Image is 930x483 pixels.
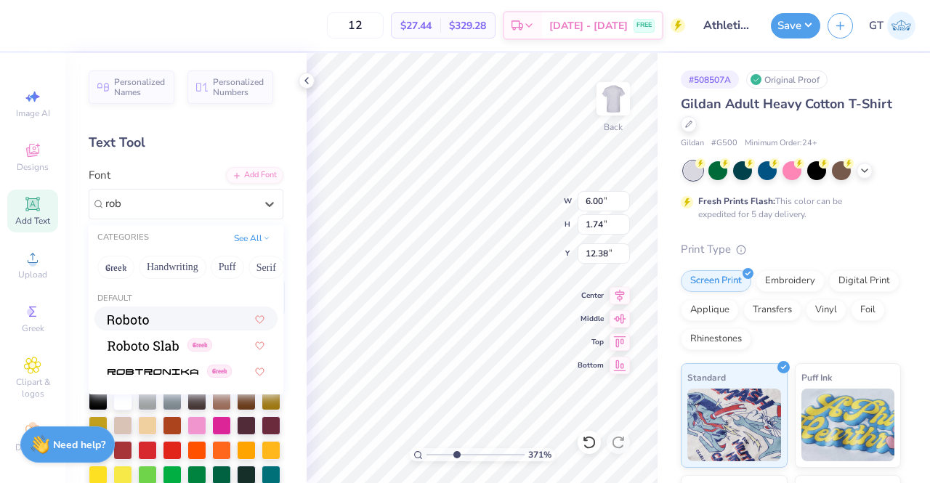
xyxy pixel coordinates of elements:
span: Standard [687,370,726,385]
img: Standard [687,389,781,461]
div: Original Proof [746,70,828,89]
img: Roboto Slab [108,341,179,351]
button: Greek [97,256,134,279]
span: Greek [187,338,212,352]
span: Decorate [15,442,50,453]
span: $329.28 [449,18,486,33]
div: Applique [681,299,739,321]
img: Robtronika [108,367,198,377]
input: Untitled Design [692,11,764,40]
span: Greek [22,322,44,334]
div: # 508507A [681,70,739,89]
span: Greek [207,365,232,378]
span: Gildan Adult Heavy Cotton T-Shirt [681,95,892,113]
button: See All [230,231,275,245]
strong: Need help? [53,438,105,452]
img: Puff Ink [801,389,895,461]
div: Rhinestones [681,328,751,350]
div: This color can be expedited for 5 day delivery. [698,195,877,221]
span: Personalized Numbers [213,77,264,97]
div: Add Font [226,167,283,184]
label: Font [89,167,110,184]
div: Digital Print [829,270,899,292]
input: – – [327,12,384,38]
span: $27.44 [400,18,432,33]
span: Image AI [16,107,50,119]
span: Bottom [578,360,604,370]
span: Designs [17,161,49,173]
button: Handwriting [139,256,206,279]
strong: Fresh Prints Flash: [698,195,775,207]
span: FREE [636,20,652,31]
div: CATEGORIES [97,232,149,244]
div: Default [89,293,283,305]
div: Foil [851,299,885,321]
span: [DATE] - [DATE] [549,18,628,33]
img: Roboto [108,314,149,325]
span: Center [578,291,604,301]
div: Print Type [681,241,901,258]
button: Save [771,13,820,38]
img: Back [599,84,628,113]
a: GT [869,12,915,40]
span: Top [578,337,604,347]
span: Middle [578,314,604,324]
span: Personalized Names [114,77,166,97]
div: Screen Print [681,270,751,292]
span: Gildan [681,137,704,150]
div: Transfers [743,299,801,321]
span: Upload [18,269,47,280]
span: Add Text [15,215,50,227]
div: Vinyl [806,299,846,321]
span: Minimum Order: 24 + [745,137,817,150]
span: GT [869,17,883,34]
span: 371 % [528,448,551,461]
span: Clipart & logos [7,376,58,399]
button: Serif [248,256,284,279]
div: Back [604,121,623,134]
div: Text Tool [89,133,283,153]
span: Puff Ink [801,370,832,385]
button: Puff [211,256,244,279]
img: Gayathree Thangaraj [887,12,915,40]
span: # G500 [711,137,737,150]
div: Embroidery [756,270,825,292]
